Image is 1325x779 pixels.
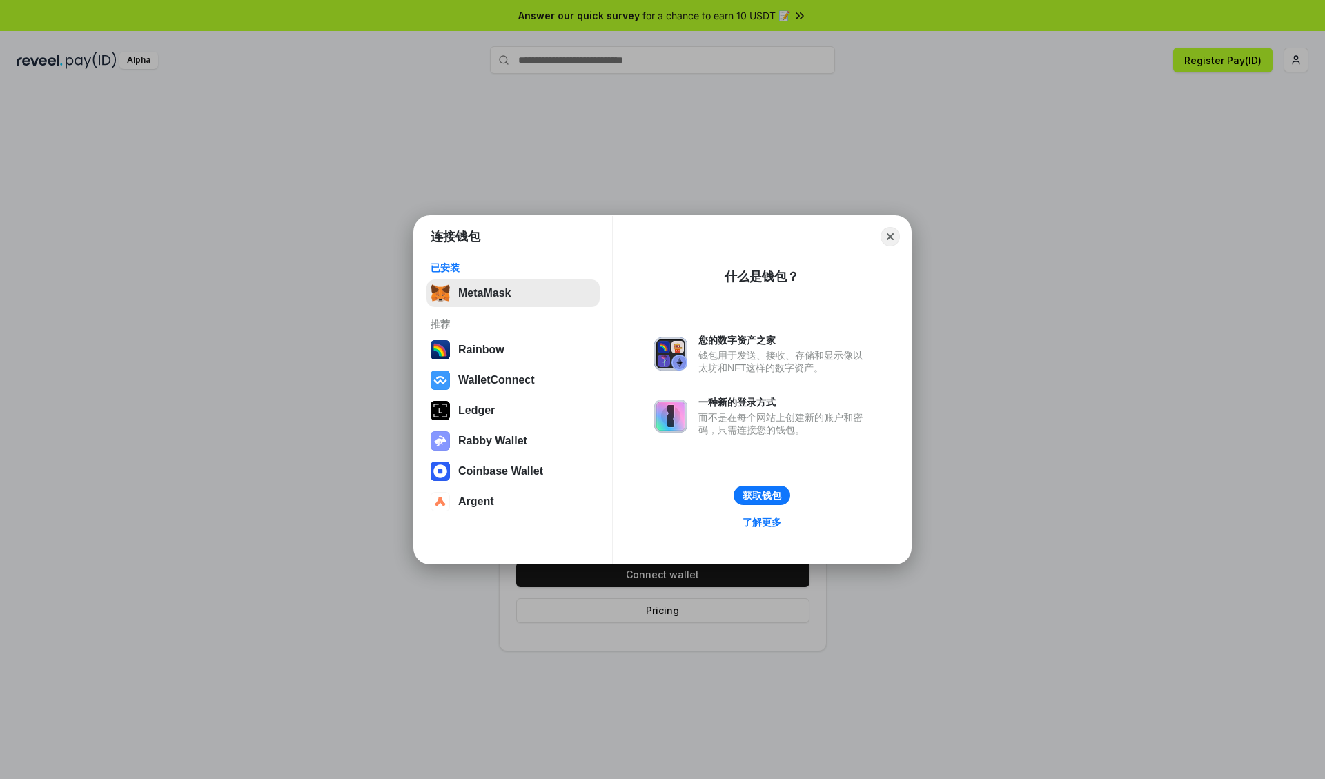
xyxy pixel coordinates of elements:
[426,427,600,455] button: Rabby Wallet
[734,486,790,505] button: 获取钱包
[654,400,687,433] img: svg+xml,%3Csvg%20xmlns%3D%22http%3A%2F%2Fwww.w3.org%2F2000%2Fsvg%22%20fill%3D%22none%22%20viewBox...
[426,457,600,485] button: Coinbase Wallet
[458,374,535,386] div: WalletConnect
[458,495,494,508] div: Argent
[431,340,450,359] img: svg+xml,%3Csvg%20width%3D%22120%22%20height%3D%22120%22%20viewBox%3D%220%200%20120%20120%22%20fil...
[725,268,799,285] div: 什么是钱包？
[698,396,870,408] div: 一种新的登录方式
[458,344,504,356] div: Rainbow
[431,228,480,245] h1: 连接钱包
[426,397,600,424] button: Ledger
[426,336,600,364] button: Rainbow
[458,465,543,477] div: Coinbase Wallet
[734,513,789,531] a: 了解更多
[431,462,450,481] img: svg+xml,%3Csvg%20width%3D%2228%22%20height%3D%2228%22%20viewBox%3D%220%200%2028%2028%22%20fill%3D...
[458,287,511,299] div: MetaMask
[458,435,527,447] div: Rabby Wallet
[426,366,600,394] button: WalletConnect
[431,318,596,331] div: 推荐
[431,262,596,274] div: 已安装
[431,431,450,451] img: svg+xml,%3Csvg%20xmlns%3D%22http%3A%2F%2Fwww.w3.org%2F2000%2Fsvg%22%20fill%3D%22none%22%20viewBox...
[698,349,870,374] div: 钱包用于发送、接收、存储和显示像以太坊和NFT这样的数字资产。
[431,371,450,390] img: svg+xml,%3Csvg%20width%3D%2228%22%20height%3D%2228%22%20viewBox%3D%220%200%2028%2028%22%20fill%3D...
[654,337,687,371] img: svg+xml,%3Csvg%20xmlns%3D%22http%3A%2F%2Fwww.w3.org%2F2000%2Fsvg%22%20fill%3D%22none%22%20viewBox...
[431,401,450,420] img: svg+xml,%3Csvg%20xmlns%3D%22http%3A%2F%2Fwww.w3.org%2F2000%2Fsvg%22%20width%3D%2228%22%20height%3...
[431,284,450,303] img: svg+xml,%3Csvg%20fill%3D%22none%22%20height%3D%2233%22%20viewBox%3D%220%200%2035%2033%22%20width%...
[881,227,900,246] button: Close
[743,516,781,529] div: 了解更多
[458,404,495,417] div: Ledger
[431,492,450,511] img: svg+xml,%3Csvg%20width%3D%2228%22%20height%3D%2228%22%20viewBox%3D%220%200%2028%2028%22%20fill%3D...
[426,488,600,515] button: Argent
[743,489,781,502] div: 获取钱包
[698,334,870,346] div: 您的数字资产之家
[698,411,870,436] div: 而不是在每个网站上创建新的账户和密码，只需连接您的钱包。
[426,279,600,307] button: MetaMask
